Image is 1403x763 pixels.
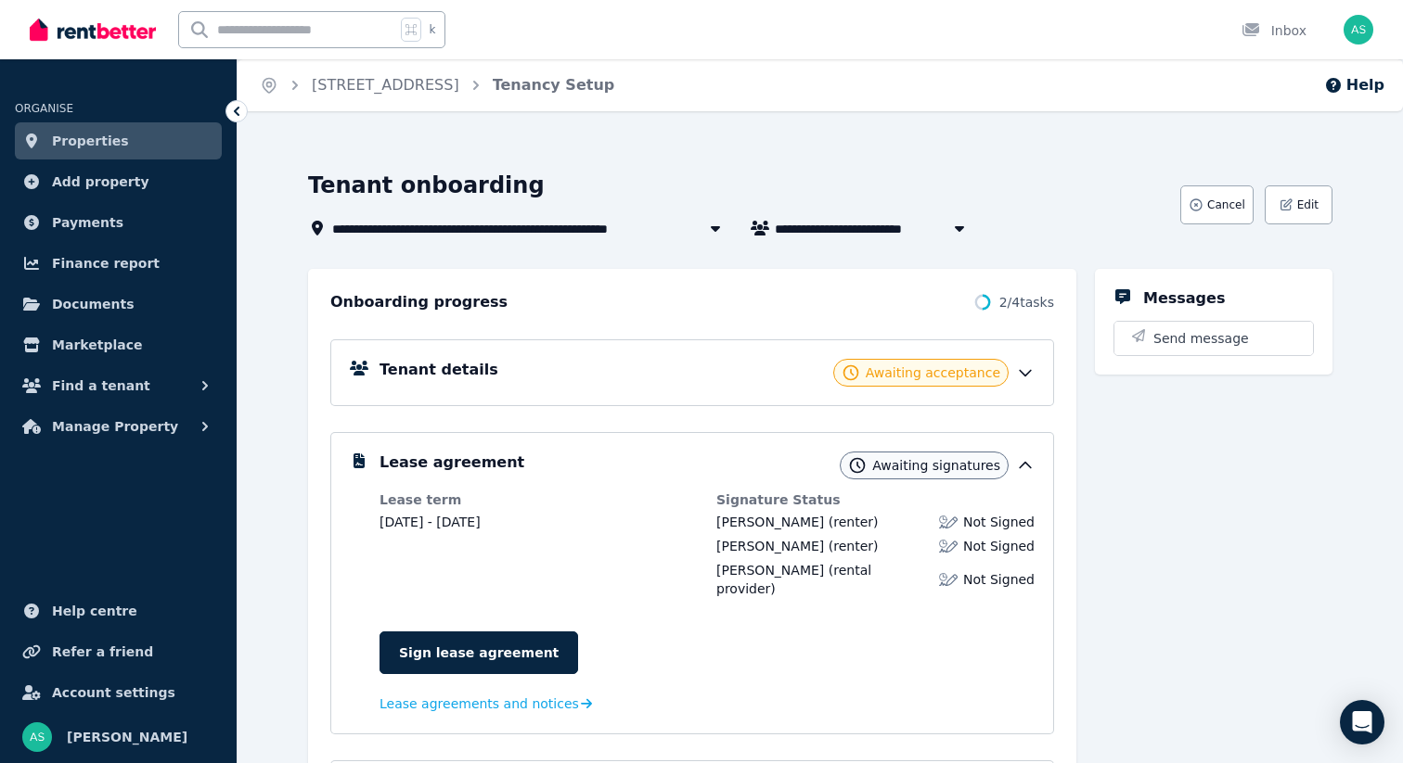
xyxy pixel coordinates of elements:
[716,490,1035,509] dt: Signature Status
[52,171,149,193] span: Add property
[963,513,1035,531] span: Not Signed
[308,171,545,200] h1: Tenant onboarding
[380,631,578,674] a: Sign lease agreement
[716,563,824,578] span: [PERSON_NAME]
[429,22,435,37] span: k
[52,681,175,704] span: Account settings
[716,537,878,555] div: (renter)
[15,122,222,159] a: Properties
[866,363,1000,382] span: Awaiting acceptance
[15,367,222,404] button: Find a tenant
[1344,15,1373,45] img: Abraham Samuel
[1143,287,1225,310] h5: Messages
[15,592,222,629] a: Help centre
[380,694,579,713] span: Lease agreements and notices
[15,286,222,323] a: Documents
[493,74,615,96] span: Tenancy Setup
[15,163,222,200] a: Add property
[238,59,637,111] nav: Breadcrumb
[1265,185,1332,224] button: Edit
[15,245,222,282] a: Finance report
[716,539,824,553] span: [PERSON_NAME]
[963,570,1035,589] span: Not Signed
[380,513,698,531] dd: [DATE] - [DATE]
[67,726,187,748] span: [PERSON_NAME]
[330,291,508,313] h2: Onboarding progress
[52,641,153,663] span: Refer a friend
[15,408,222,445] button: Manage Property
[52,293,135,315] span: Documents
[52,415,178,438] span: Manage Property
[999,293,1054,312] span: 2 / 4 tasks
[380,359,498,381] h5: Tenant details
[1114,322,1313,355] button: Send message
[939,570,958,589] img: Lease not signed
[52,600,137,622] span: Help centre
[22,722,52,752] img: Abraham Samuel
[716,515,824,529] span: [PERSON_NAME]
[1153,329,1249,348] span: Send message
[716,513,878,531] div: (renter)
[15,102,73,115] span: ORGANISE
[52,130,129,152] span: Properties
[15,633,222,670] a: Refer a friend
[716,561,928,598] div: (rental provider)
[1180,185,1254,224] button: Cancel
[939,537,958,555] img: Lease not signed
[15,674,222,711] a: Account settings
[939,513,958,531] img: Lease not signed
[1324,74,1384,96] button: Help
[52,252,160,274] span: Finance report
[1297,197,1319,212] span: Edit
[312,76,459,94] a: [STREET_ADDRESS]
[15,204,222,241] a: Payments
[872,456,1000,475] span: Awaiting signatures
[52,375,150,397] span: Find a tenant
[1207,197,1245,212] span: Cancel
[52,211,123,234] span: Payments
[30,16,156,44] img: RentBetter
[380,490,698,509] dt: Lease term
[15,326,222,363] a: Marketplace
[52,334,142,356] span: Marketplace
[1242,21,1306,40] div: Inbox
[1340,700,1384,744] div: Open Intercom Messenger
[380,694,592,713] a: Lease agreements and notices
[963,537,1035,555] span: Not Signed
[380,451,524,474] h5: Lease agreement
